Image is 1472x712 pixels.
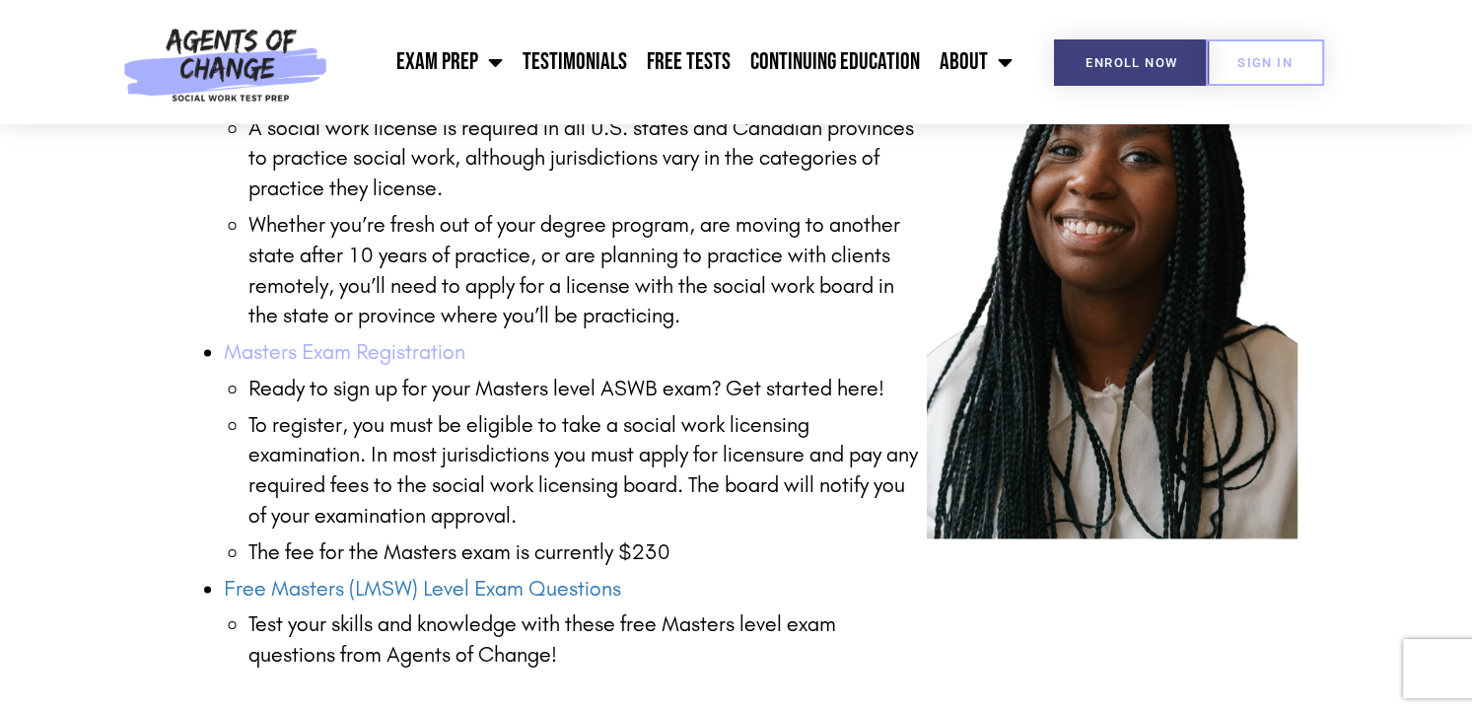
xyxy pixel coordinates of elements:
[224,339,465,365] a: Masters Exam Registration
[1054,39,1209,86] a: Enroll Now
[386,37,513,87] a: Exam Prep
[337,37,1022,87] nav: Menu
[248,609,928,671] li: Test your skills and knowledge with these free Masters level exam questions from Agents of Change!
[1086,56,1177,69] span: Enroll Now
[1206,39,1324,86] a: SIGN IN
[248,410,928,532] p: To register, you must be eligible to take a social work licensing examination. In most jurisdicti...
[637,37,740,87] a: Free Tests
[248,374,928,404] li: Ready to sign up for your Masters level ASWB exam? Get started here!
[740,37,930,87] a: Continuing Education
[248,537,928,568] li: The fee for the Masters exam is currently $230
[248,210,928,331] p: Whether you’re fresh out of your degree program, are moving to another state after 10 years of pr...
[248,113,928,204] p: A social work license is required in all U.S. states and Canadian provinces to practice social wo...
[1237,56,1293,69] span: SIGN IN
[224,576,621,602] a: Free Masters (LMSW) Level Exam Questions
[513,37,637,87] a: Testimonials
[930,37,1022,87] a: About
